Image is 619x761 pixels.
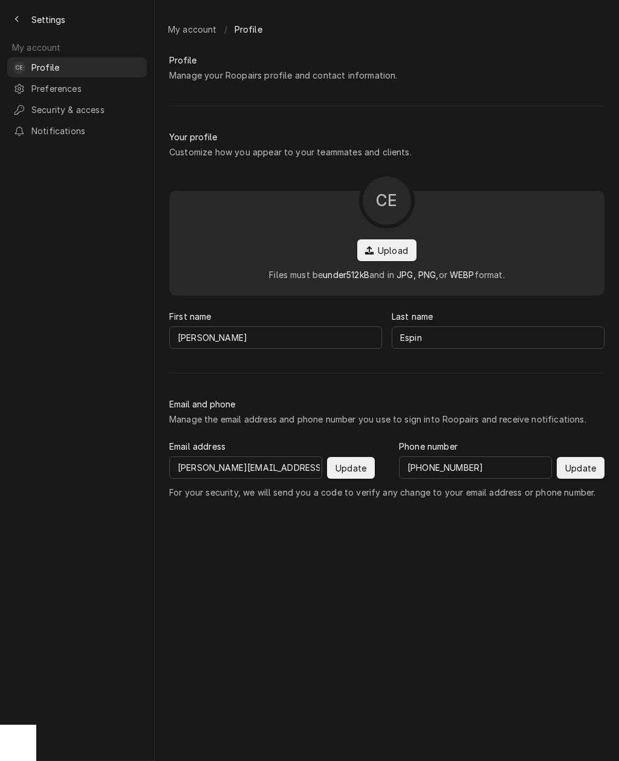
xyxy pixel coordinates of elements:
div: Email and phone [169,398,235,410]
a: Security & access [7,100,147,120]
a: CECarlos Espin's AvatarProfile [7,57,147,77]
span: Profile [31,61,141,74]
span: Upload [375,244,410,257]
div: CE [13,62,25,74]
span: under 512 kB [323,270,369,280]
label: Last name [392,310,433,323]
input: First name [169,326,382,349]
span: / [224,23,227,36]
div: Manage the email address and phone number you use to sign into Roopairs and receive notifications. [169,413,586,426]
div: Manage your Roopairs profile and contact information. [169,69,397,82]
div: Profile [169,54,196,66]
label: Email address [169,440,225,453]
a: Notifications [7,121,147,141]
span: JPG, PNG, [397,270,438,280]
button: CE [359,173,415,228]
div: Carlos Espin's Avatar [13,62,25,74]
span: Security & access [31,103,141,116]
input: Email address [169,456,322,479]
button: Upload [357,239,416,261]
span: Notifications [31,125,141,137]
div: Files must be and in or format. [269,268,505,281]
input: Phone number [399,456,552,479]
span: Update [333,462,369,474]
button: Update [557,457,604,479]
span: Settings [31,13,65,26]
input: Last name [392,326,604,349]
span: WEBP [450,270,475,280]
span: For your security, we will send you a code to verify any change to your email address or phone nu... [169,486,595,499]
button: Back to previous page [7,10,27,29]
span: Profile [235,23,262,36]
span: Update [563,462,598,474]
div: Your profile [169,131,217,143]
label: Phone number [399,440,458,453]
label: First name [169,310,212,323]
a: Profile [230,19,267,39]
button: Update [327,457,375,479]
a: Preferences [7,79,147,99]
span: Preferences [31,82,141,95]
div: Customize how you appear to your teammates and clients. [169,146,412,158]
